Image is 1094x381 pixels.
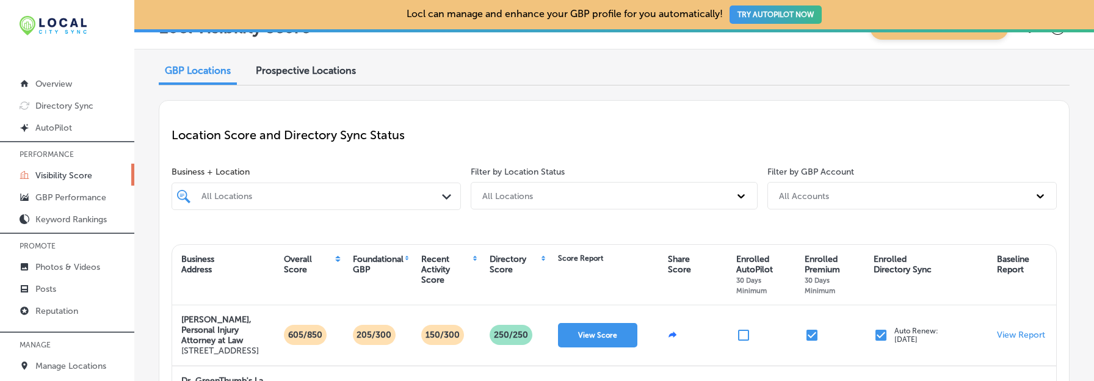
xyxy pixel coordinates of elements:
p: GBP Performance [35,192,106,203]
div: Business Address [181,254,214,275]
img: 12321ecb-abad-46dd-be7f-2600e8d3409flocal-city-sync-logo-rectangle.png [20,16,87,35]
p: 250 /250 [489,325,533,345]
div: All Locations [482,191,533,201]
strong: [PERSON_NAME], Personal Injury Attorney at Law [181,314,252,346]
div: Score Report [558,254,603,263]
div: Baseline Report [997,254,1029,275]
span: 30 Days Minimum [736,276,767,295]
label: Filter by Location Status [471,167,565,177]
p: [STREET_ADDRESS] [181,346,266,356]
p: 150/300 [421,325,465,345]
label: Filter by GBP Account [767,167,854,177]
p: Auto Renew: [DATE] [894,327,938,344]
div: Foundational GBP [353,254,404,275]
p: Manage Locations [35,361,106,371]
button: View Score [558,323,637,347]
p: Directory Sync [35,101,93,111]
p: 605/850 [283,325,327,345]
div: Enrolled Premium [805,254,861,296]
p: Location Score and Directory Sync Status [172,128,1057,142]
p: 205/300 [352,325,396,345]
button: TRY AUTOPILOT NOW [730,5,822,24]
p: Keyword Rankings [35,214,107,225]
a: View Report [997,330,1045,340]
div: Recent Activity Score [421,254,471,285]
div: Enrolled AutoPilot [736,254,792,296]
span: 30 Days Minimum [805,276,835,295]
span: Business + Location [172,167,461,177]
p: AutoPilot [35,123,72,133]
div: Share Score [668,254,691,275]
div: Directory Score [490,254,540,275]
div: All Locations [201,191,443,201]
span: Prospective Locations [256,65,356,76]
p: Visibility Score [35,170,92,181]
div: Enrolled Directory Sync [874,254,932,275]
div: Overall Score [284,254,333,275]
div: All Accounts [779,191,829,201]
p: Reputation [35,306,78,316]
p: Photos & Videos [35,262,100,272]
p: Overview [35,79,72,89]
p: Posts [35,284,56,294]
span: GBP Locations [165,65,231,76]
